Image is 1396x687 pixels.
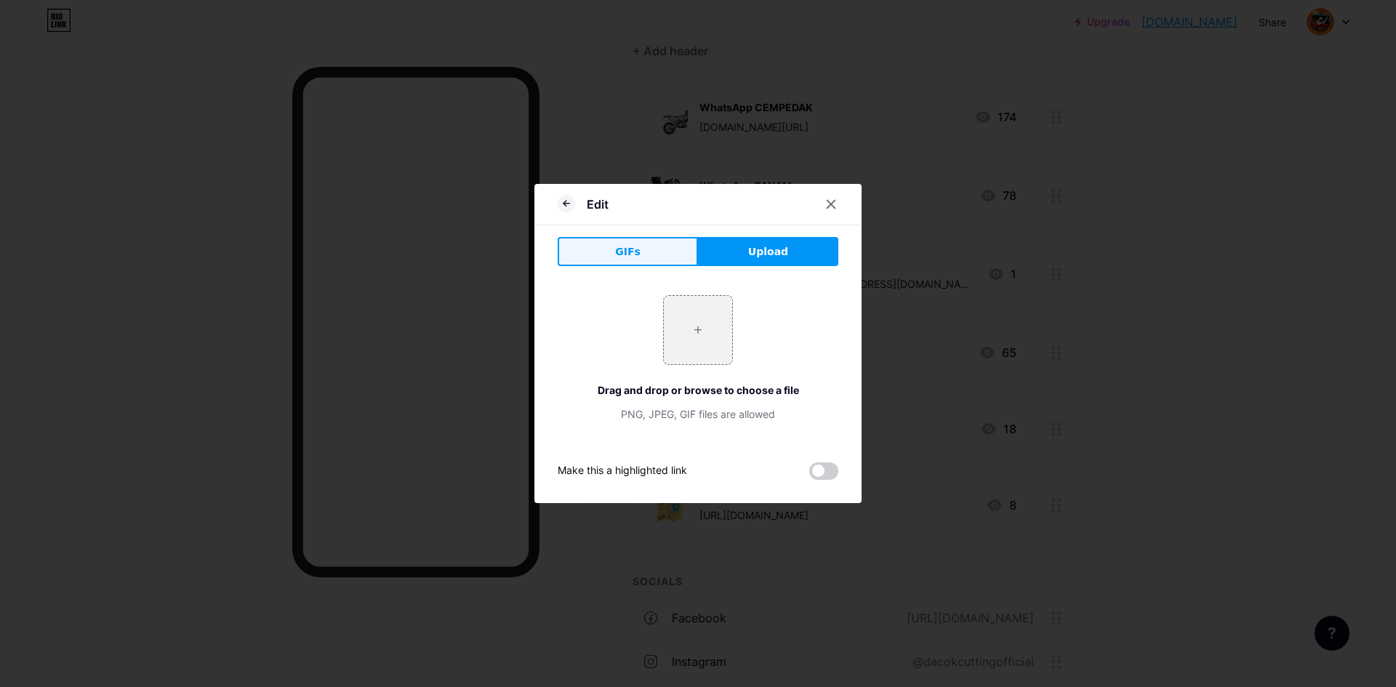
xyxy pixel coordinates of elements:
div: PNG, JPEG, GIF files are allowed [558,406,838,422]
span: Upload [748,244,788,260]
div: Edit [587,196,609,213]
div: Drag and drop or browse to choose a file [558,382,838,398]
div: Make this a highlighted link [558,462,687,480]
span: GIFs [615,244,641,260]
button: Upload [698,237,838,266]
button: GIFs [558,237,698,266]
